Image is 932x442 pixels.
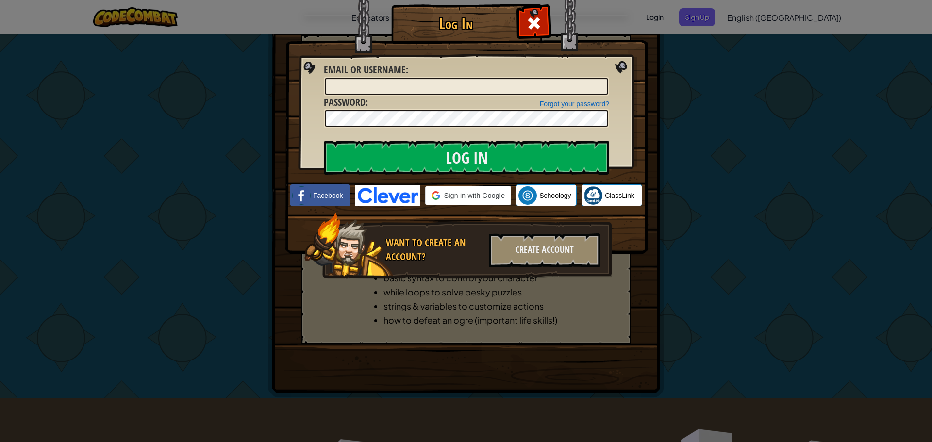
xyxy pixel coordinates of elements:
[324,63,406,76] span: Email or Username
[425,186,511,205] div: Sign in with Google
[539,191,571,200] span: Schoology
[489,233,600,267] div: Create Account
[324,96,368,110] label: :
[394,15,517,32] h1: Log In
[518,186,537,205] img: schoology.png
[386,236,483,263] div: Want to create an account?
[324,141,609,175] input: Log In
[324,63,408,77] label: :
[292,186,311,205] img: facebook_small.png
[324,96,366,109] span: Password
[355,185,420,206] img: clever-logo-blue.png
[540,100,609,108] a: Forgot your password?
[313,191,343,200] span: Facebook
[605,191,634,200] span: ClassLink
[584,186,602,205] img: classlink-logo-small.png
[444,191,505,200] span: Sign in with Google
